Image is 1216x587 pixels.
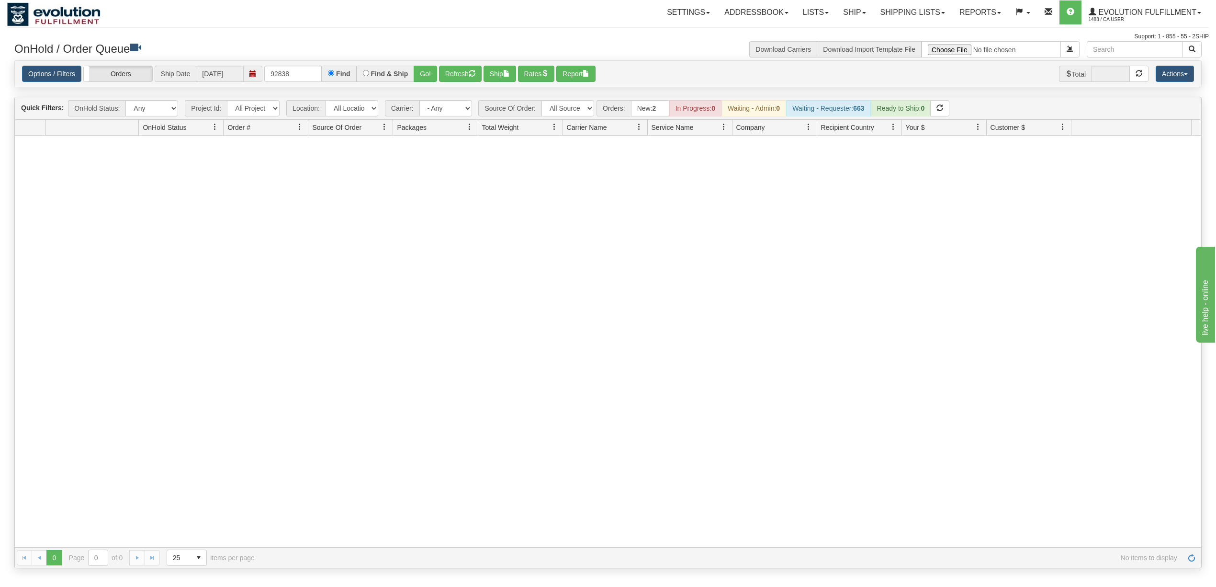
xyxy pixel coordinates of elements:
[952,0,1008,24] a: Reports
[167,550,255,566] span: items per page
[653,104,656,112] strong: 2
[414,66,437,82] button: Go!
[711,104,715,112] strong: 0
[7,6,89,17] div: live help - online
[567,123,607,132] span: Carrier Name
[397,123,426,132] span: Packages
[652,123,694,132] span: Service Name
[786,100,870,116] div: Waiting - Requester:
[484,66,516,82] button: Ship
[292,119,308,135] a: Order # filter column settings
[736,123,765,132] span: Company
[22,66,81,82] a: Options / Filters
[1182,41,1202,58] button: Search
[312,123,361,132] span: Source Of Order
[1055,119,1071,135] a: Customer $ filter column settings
[143,123,186,132] span: OnHold Status
[991,123,1025,132] span: Customer $
[84,66,152,82] label: Orders
[660,0,717,24] a: Settings
[439,66,482,82] button: Refresh
[836,0,873,24] a: Ship
[68,100,125,116] span: OnHold Status:
[376,119,393,135] a: Source Of Order filter column settings
[1096,8,1196,16] span: Evolution Fulfillment
[873,0,952,24] a: Shipping lists
[796,0,836,24] a: Lists
[385,100,419,116] span: Carrier:
[286,100,326,116] span: Location:
[21,103,64,113] label: Quick Filters:
[478,100,541,116] span: Source Of Order:
[1089,15,1160,24] span: 1488 / CA User
[482,123,519,132] span: Total Weight
[1184,550,1199,565] a: Refresh
[7,2,101,26] img: logo1488.jpg
[721,100,786,116] div: Waiting - Admin:
[14,41,601,55] h3: OnHold / Order Queue
[800,119,817,135] a: Company filter column settings
[970,119,986,135] a: Your $ filter column settings
[1059,66,1092,82] span: Total
[518,66,555,82] button: Rates
[336,70,350,77] label: Find
[207,119,223,135] a: OnHold Status filter column settings
[173,553,185,563] span: 25
[556,66,596,82] button: Report
[264,66,322,82] input: Order #
[371,70,408,77] label: Find & Ship
[1194,244,1215,342] iframe: chat widget
[631,100,669,116] div: New:
[7,33,1209,41] div: Support: 1 - 855 - 55 - 2SHIP
[717,0,796,24] a: Addressbook
[922,41,1061,58] input: Import
[853,104,864,112] strong: 663
[885,119,901,135] a: Recipient Country filter column settings
[462,119,478,135] a: Packages filter column settings
[716,119,732,135] a: Service Name filter column settings
[167,550,207,566] span: Page sizes drop down
[776,104,780,112] strong: 0
[1081,0,1208,24] a: Evolution Fulfillment 1488 / CA User
[823,46,915,53] a: Download Import Template File
[821,123,874,132] span: Recipient Country
[921,104,924,112] strong: 0
[155,66,196,82] span: Ship Date
[191,550,206,565] span: select
[906,123,925,132] span: Your $
[755,46,811,53] a: Download Carriers
[1156,66,1194,82] button: Actions
[227,123,250,132] span: Order #
[669,100,721,116] div: In Progress:
[185,100,227,116] span: Project Id:
[597,100,631,116] span: Orders:
[15,97,1201,120] div: grid toolbar
[546,119,563,135] a: Total Weight filter column settings
[46,550,62,565] span: Page 0
[69,550,123,566] span: Page of 0
[268,554,1177,562] span: No items to display
[631,119,647,135] a: Carrier Name filter column settings
[1087,41,1183,58] input: Search
[871,100,931,116] div: Ready to Ship:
